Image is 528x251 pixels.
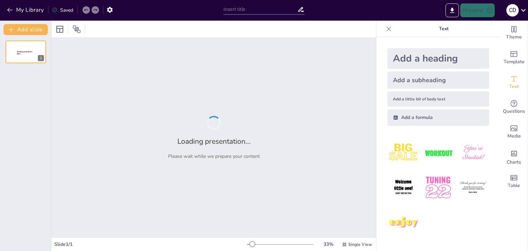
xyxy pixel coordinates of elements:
img: 4.jpeg [387,172,419,204]
button: Present [460,3,495,17]
div: Get real-time input from your audience [500,95,528,120]
h2: Loading presentation... [177,137,251,146]
div: Add a subheading [387,72,489,89]
img: 7.jpeg [387,207,419,239]
div: Add a formula [387,109,489,126]
span: Single View [348,242,372,247]
div: Change the overall theme [500,21,528,45]
span: Media [507,132,521,140]
div: Saved [52,7,73,13]
div: 1 [5,41,46,63]
div: Add images, graphics, shapes or video [500,120,528,144]
p: Text [394,21,493,37]
div: Add charts and graphs [500,144,528,169]
span: Text [509,83,519,90]
img: 6.jpeg [457,172,489,204]
button: Export to PowerPoint [445,3,459,17]
div: Slide 1 / 1 [54,241,247,248]
button: Add slide [3,24,48,35]
span: Theme [506,33,522,41]
div: Add a little bit of body text [387,91,489,107]
span: Template [504,58,525,66]
img: 5.jpeg [422,172,454,204]
div: Add ready made slides [500,45,528,70]
p: Please wait while we prepare your content [168,153,260,160]
span: Sendsteps presentation editor [17,51,32,55]
input: Insert title [223,4,297,14]
span: Position [73,25,81,33]
div: 1 [38,55,44,61]
button: c d [506,3,519,17]
div: Add text boxes [500,70,528,95]
div: Add a table [500,169,528,194]
div: 33 % [320,241,337,248]
div: Layout [54,24,65,35]
button: My Library [5,4,47,15]
div: Add a heading [387,48,489,69]
span: Questions [503,108,525,115]
img: 1.jpeg [387,137,419,169]
img: 3.jpeg [457,137,489,169]
span: Table [508,182,520,189]
img: 2.jpeg [422,137,454,169]
span: Charts [507,159,521,166]
div: c d [506,4,519,17]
